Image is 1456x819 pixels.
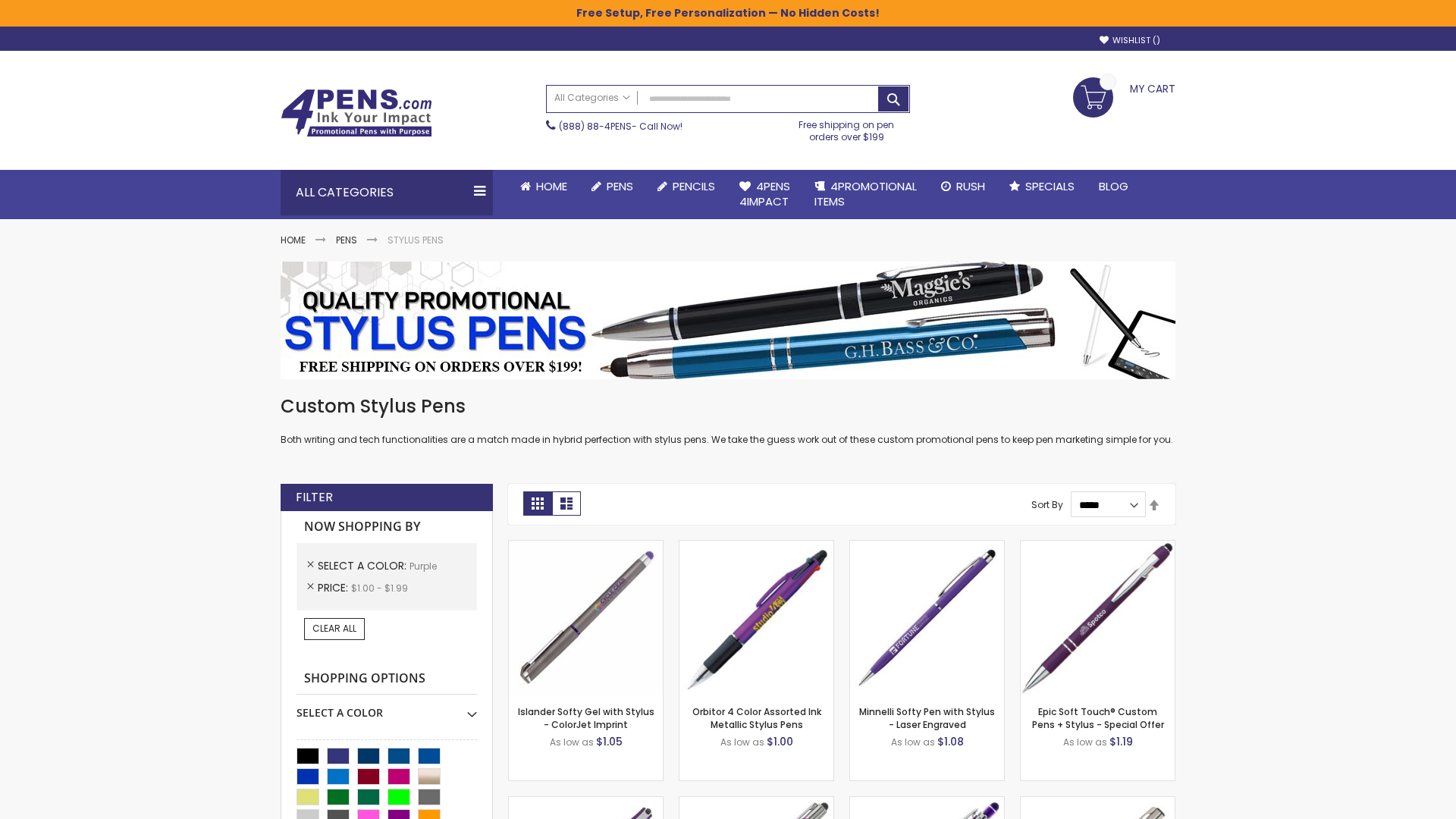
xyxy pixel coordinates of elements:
[508,170,579,203] a: Home
[679,796,833,809] a: Tres-Chic with Stylus Metal Pen - Standard Laser-Purple
[739,178,790,209] span: 4Pens 4impact
[518,705,654,730] a: Islander Softy Gel with Stylus - ColorJet Imprint
[929,170,997,203] a: Rush
[409,560,437,573] span: Purple
[281,89,432,137] img: 4Pens Custom Pens and Promotional Products
[536,178,567,194] span: Home
[1087,170,1141,203] a: Blog
[673,178,715,194] span: Pencils
[336,234,357,246] a: Pens
[579,170,645,203] a: Pens
[281,394,1175,447] div: Both writing and tech functionalities are a match made in hybrid perfection with stylus pens. We ...
[509,796,663,809] a: Avendale Velvet Touch Stylus Gel Pen-Purple
[783,113,911,143] div: Free shipping on pen orders over $199
[850,540,1004,553] a: Minnelli Softy Pen with Stylus - Laser Engraved-Purple
[523,491,552,516] strong: Grid
[297,663,477,695] strong: Shopping Options
[997,170,1087,203] a: Specials
[1032,705,1164,730] a: Epic Soft Touch® Custom Pens + Stylus - Special Offer
[1021,541,1175,695] img: 4P-MS8B-Purple
[814,178,917,209] span: 4PROMOTIONAL ITEMS
[304,618,365,639] a: Clear All
[297,695,477,720] div: Select A Color
[1100,35,1160,46] a: Wishlist
[547,86,638,111] a: All Categories
[645,170,727,203] a: Pencils
[727,170,802,219] a: 4Pens4impact
[767,734,793,749] span: $1.00
[281,394,1175,419] h1: Custom Stylus Pens
[607,178,633,194] span: Pens
[859,705,995,730] a: Minnelli Softy Pen with Stylus - Laser Engraved
[1099,178,1128,194] span: Blog
[297,511,477,543] strong: Now Shopping by
[937,734,964,749] span: $1.08
[720,736,764,748] span: As low as
[596,734,623,749] span: $1.05
[351,582,408,595] span: $1.00 - $1.99
[1025,178,1075,194] span: Specials
[281,262,1175,379] img: Stylus Pens
[318,558,409,573] span: Select A Color
[296,489,333,506] strong: Filter
[891,736,935,748] span: As low as
[388,234,444,246] strong: Stylus Pens
[679,540,833,553] a: Orbitor 4 Color Assorted Ink Metallic Stylus Pens-Purple
[1063,736,1107,748] span: As low as
[559,120,682,133] span: - Call Now!
[550,736,594,748] span: As low as
[1021,796,1175,809] a: Tres-Chic Touch Pen - Standard Laser-Purple
[509,541,663,695] img: Islander Softy Gel with Stylus - ColorJet Imprint-Purple
[802,170,929,219] a: 4PROMOTIONALITEMS
[850,541,1004,695] img: Minnelli Softy Pen with Stylus - Laser Engraved-Purple
[692,705,821,730] a: Orbitor 4 Color Assorted Ink Metallic Stylus Pens
[956,178,985,194] span: Rush
[1031,498,1063,511] label: Sort By
[509,540,663,553] a: Islander Softy Gel with Stylus - ColorJet Imprint-Purple
[850,796,1004,809] a: Phoenix Softy with Stylus Pen - Laser-Purple
[679,541,833,695] img: Orbitor 4 Color Assorted Ink Metallic Stylus Pens-Purple
[281,170,493,215] div: All Categories
[559,120,632,133] a: (888) 88-4PENS
[318,580,351,595] span: Price
[312,622,356,635] span: Clear All
[554,92,630,104] span: All Categories
[1109,734,1133,749] span: $1.19
[1021,540,1175,553] a: 4P-MS8B-Purple
[281,234,306,246] a: Home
